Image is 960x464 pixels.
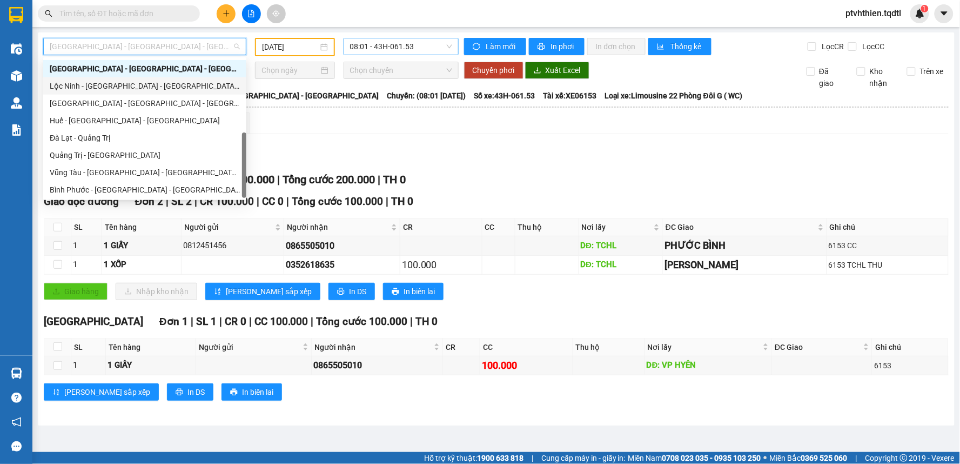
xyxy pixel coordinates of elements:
[337,288,345,296] span: printer
[670,41,703,52] span: Thống kê
[50,149,240,161] div: Quảng Trị - [GEOGRAPHIC_DATA]
[829,259,946,271] div: 6153 TCHL THU
[167,383,213,401] button: printerIn DS
[443,339,480,356] th: CR
[473,43,482,51] span: sync
[249,315,252,328] span: |
[837,6,910,20] span: ptvhthien.tqdtl
[9,7,23,23] img: logo-vxr
[402,257,480,273] div: 100.000
[392,288,399,296] span: printer
[900,454,908,462] span: copyright
[45,10,52,17] span: search
[464,38,526,55] button: syncLàm mới
[11,417,22,427] span: notification
[242,386,273,398] span: In biên lai
[286,239,398,253] div: 0865505010
[184,221,273,233] span: Người gửi
[865,65,899,89] span: Kho nhận
[313,359,441,372] div: 0865505010
[486,41,518,52] span: Làm mới
[257,195,259,208] span: |
[916,65,948,77] span: Trên xe
[225,315,246,328] span: CR 0
[400,218,482,236] th: CR
[532,452,533,464] span: |
[287,221,389,233] span: Người nhận
[664,257,824,273] div: [PERSON_NAME]
[317,315,408,328] span: Tổng cước 100.000
[267,4,286,23] button: aim
[416,315,438,328] span: TH 0
[205,283,320,300] button: sort-ascending[PERSON_NAME] sắp xếp
[11,43,22,55] img: warehouse-icon
[311,315,314,328] span: |
[935,4,954,23] button: caret-down
[378,173,380,186] span: |
[383,283,444,300] button: printerIn biên lai
[104,240,179,253] div: 1 GIẤY
[662,454,761,462] strong: 0708 023 035 - 0935 103 250
[44,283,108,300] button: uploadGiao hàng
[551,41,576,52] span: In phơi
[194,195,197,208] span: |
[196,315,217,328] span: SL 1
[214,288,221,296] span: sort-ascending
[314,341,432,353] span: Người nhận
[217,4,236,23] button: plus
[648,38,711,55] button: bar-chartThống kê
[387,90,466,102] span: Chuyến: (08:01 [DATE])
[581,258,661,271] div: DĐ: TCHL
[104,258,179,271] div: 1 XỐP
[538,43,547,51] span: printer
[43,95,246,112] div: Nha Trang - Đà Nẵng - Huế
[546,64,581,76] span: Xuất Excel
[541,452,626,464] span: Cung cấp máy in - giấy in:
[176,388,183,397] span: printer
[43,147,246,164] div: Quảng Trị - Đà Lạt
[50,167,240,178] div: Vũng Tàu - [GEOGRAPHIC_DATA] - [GEOGRAPHIC_DATA] - [GEOGRAPHIC_DATA]
[349,286,366,297] span: In DS
[815,65,849,89] span: Đã giao
[801,454,848,462] strong: 0369 525 060
[262,195,284,208] span: CC 0
[283,173,375,186] span: Tổng cước 200.000
[43,60,246,77] div: Quảng Bình - Quảng Trị - Huế - Lộc Ninh
[856,452,857,464] span: |
[770,452,848,464] span: Miền Bắc
[328,283,375,300] button: printerIn DS
[921,5,929,12] sup: 1
[50,184,240,196] div: Bình Phước - [GEOGRAPHIC_DATA] - [GEOGRAPHIC_DATA]
[73,359,104,372] div: 1
[582,221,652,233] span: Nơi lấy
[818,41,846,52] span: Lọc CR
[858,41,887,52] span: Lọc CC
[666,221,815,233] span: ĐC Giao
[200,195,254,208] span: CR 100.000
[411,315,413,328] span: |
[43,181,246,198] div: Bình Phước - Bình Dương - Quảng Trị
[480,339,573,356] th: CC
[534,67,541,75] span: download
[50,80,240,92] div: Lộc Ninh - [GEOGRAPHIC_DATA] - [GEOGRAPHIC_DATA] - [GEOGRAPHIC_DATA]
[286,195,289,208] span: |
[242,4,261,23] button: file-add
[872,339,948,356] th: Ghi chú
[223,10,230,17] span: plus
[221,383,282,401] button: printerIn biên lai
[50,38,240,55] span: Quảng Bình - Quảng Trị - Huế - Lộc Ninh
[482,218,515,236] th: CC
[219,315,222,328] span: |
[261,64,318,76] input: Chọn ngày
[135,195,164,208] span: Đơn 2
[383,173,406,186] span: TH 0
[187,386,205,398] span: In DS
[292,195,383,208] span: Tổng cước 100.000
[404,286,435,297] span: In biên lai
[11,70,22,82] img: warehouse-icon
[350,38,452,55] span: 08:01 - 43H-061.53
[230,388,238,397] span: printer
[44,315,143,328] span: [GEOGRAPHIC_DATA]
[226,286,312,297] span: [PERSON_NAME] sắp xếp
[43,112,246,129] div: Huế - Đà Nẵng - Nha Trang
